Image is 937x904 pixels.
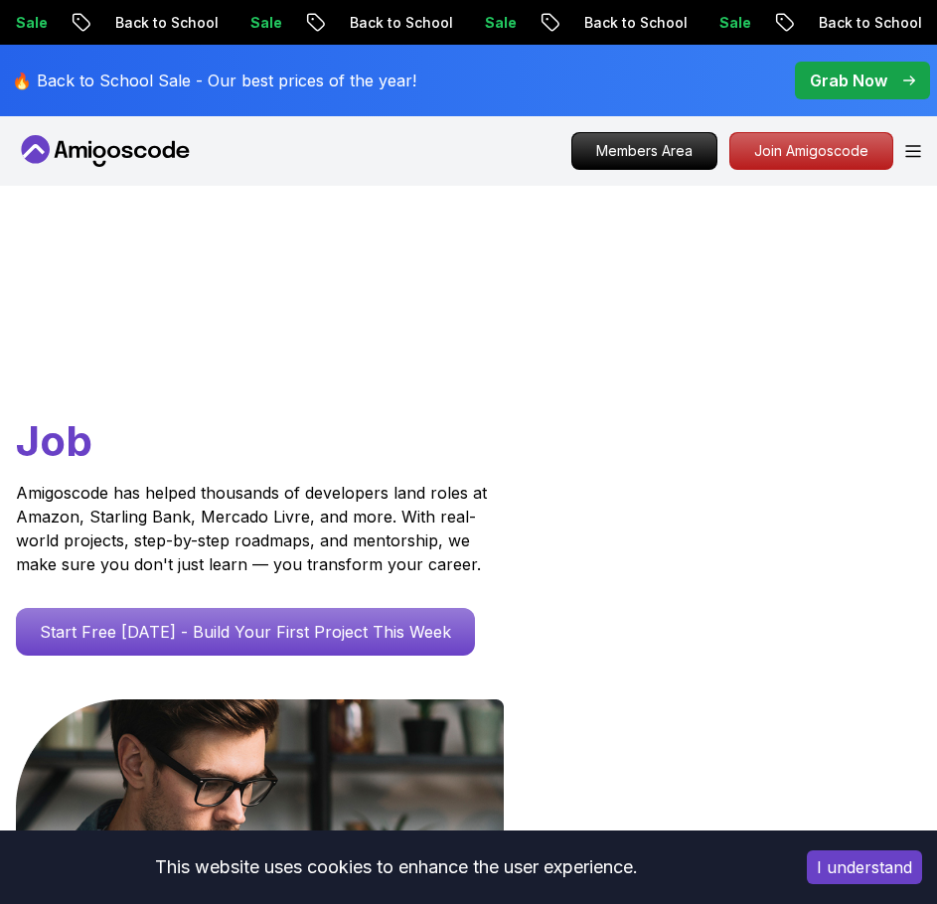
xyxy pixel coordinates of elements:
a: Start Free [DATE] - Build Your First Project This Week [16,608,475,656]
button: Open Menu [905,145,921,158]
p: 🔥 Back to School Sale - Our best prices of the year! [12,69,416,92]
p: Sale [230,13,293,33]
p: Back to School [563,13,699,33]
a: Members Area [571,132,717,170]
p: Back to School [94,13,230,33]
button: Accept cookies [807,850,922,884]
span: Job [16,415,92,466]
p: Back to School [798,13,933,33]
p: Join Amigoscode [730,133,892,169]
h1: Go From Learning to Hired: Master Java, Spring Boot & Cloud Skills That Get You the [16,297,921,469]
a: Join Amigoscode [729,132,893,170]
p: Members Area [572,133,716,169]
p: Grab Now [810,69,887,92]
div: This website uses cookies to enhance the user experience. [15,845,777,889]
p: Sale [699,13,762,33]
p: Amigoscode has helped thousands of developers land roles at Amazon, Starling Bank, Mercado Livre,... [16,481,493,576]
p: Sale [464,13,528,33]
p: Back to School [329,13,464,33]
